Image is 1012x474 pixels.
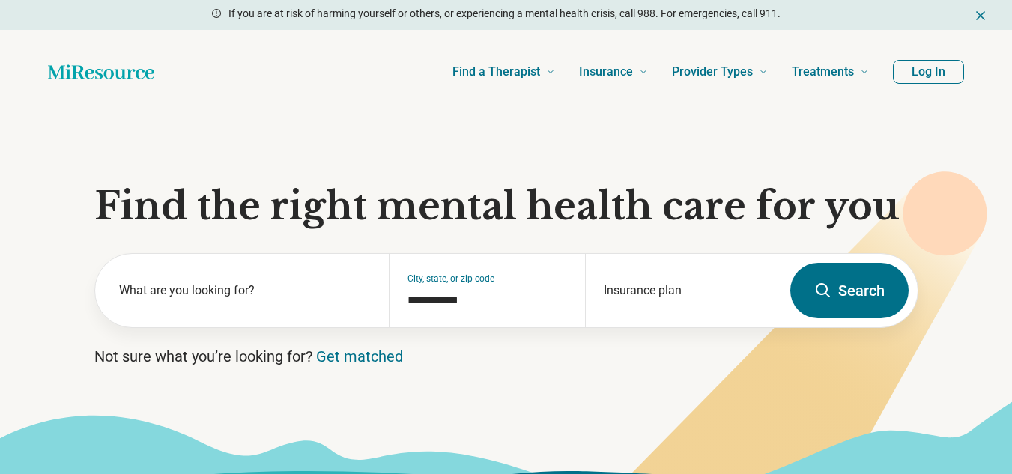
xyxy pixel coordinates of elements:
h1: Find the right mental health care for you [94,184,918,229]
a: Get matched [316,347,403,365]
a: Find a Therapist [452,42,555,102]
a: Provider Types [672,42,768,102]
span: Treatments [792,61,854,82]
p: If you are at risk of harming yourself or others, or experiencing a mental health crisis, call 98... [228,6,781,22]
span: Insurance [579,61,633,82]
p: Not sure what you’re looking for? [94,346,918,367]
button: Search [790,263,909,318]
button: Log In [893,60,964,84]
a: Treatments [792,42,869,102]
span: Provider Types [672,61,753,82]
button: Dismiss [973,6,988,24]
span: Find a Therapist [452,61,540,82]
a: Insurance [579,42,648,102]
label: What are you looking for? [119,282,372,300]
a: Home page [48,57,154,87]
